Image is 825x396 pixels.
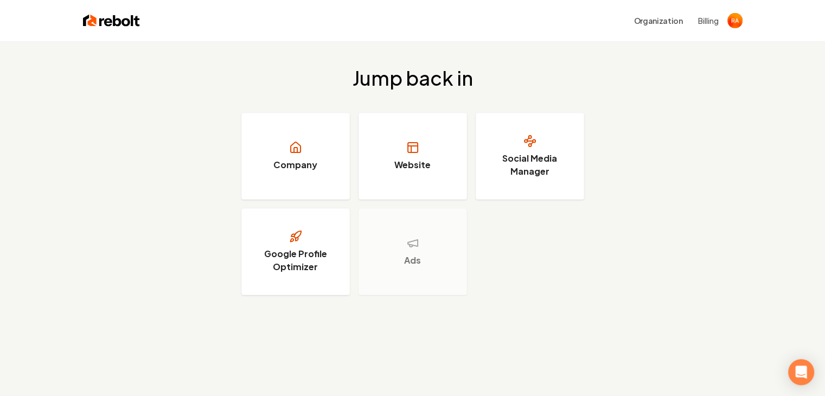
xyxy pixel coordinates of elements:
[255,247,336,273] h3: Google Profile Optimizer
[628,11,689,30] button: Organization
[476,113,584,200] a: Social Media Manager
[353,67,473,89] h2: Jump back in
[241,113,350,200] a: Company
[727,13,743,28] img: Ruben Aragon
[241,208,350,295] a: Google Profile Optimizer
[359,113,467,200] a: Website
[404,254,421,267] h3: Ads
[273,158,317,171] h3: Company
[698,15,719,26] button: Billing
[727,13,743,28] button: Open user button
[394,158,431,171] h3: Website
[788,359,814,385] div: Open Intercom Messenger
[83,13,140,28] img: Rebolt Logo
[489,152,571,178] h3: Social Media Manager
